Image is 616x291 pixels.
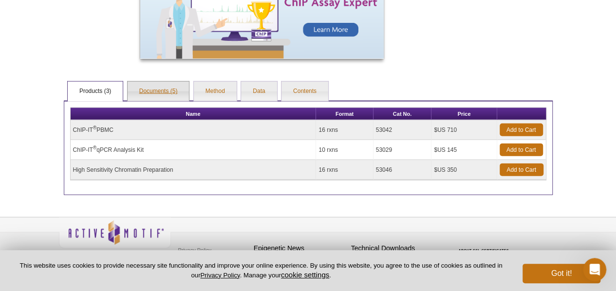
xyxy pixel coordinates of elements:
td: 53042 [373,120,432,140]
iframe: Intercom live chat [583,258,606,281]
a: Privacy Policy [200,272,240,279]
button: cookie settings [281,271,329,279]
p: This website uses cookies to provide necessary site functionality and improve your online experie... [16,261,506,280]
th: Cat No. [373,108,432,120]
th: Format [316,108,373,120]
td: 16 rxns [316,160,373,180]
sup: ® [93,125,96,130]
table: Click to Verify - This site chose Symantec SSL for secure e-commerce and confidential communicati... [448,235,522,256]
td: 10 rxns [316,140,373,160]
td: $US 710 [431,120,497,140]
td: 53046 [373,160,432,180]
td: ChIP-IT qPCR Analysis Kit [71,140,317,160]
button: Got it! [523,264,600,283]
td: 16 rxns [316,120,373,140]
a: Add to Cart [500,124,543,136]
a: Documents (5) [128,82,189,101]
sup: ® [93,145,96,150]
td: $US 145 [431,140,497,160]
img: Active Motif, [59,218,171,257]
td: ChIP-IT PBMC [71,120,317,140]
a: Add to Cart [500,144,543,156]
a: Data [241,82,277,101]
a: Products (3) [68,82,123,101]
td: $US 350 [431,160,497,180]
th: Name [71,108,317,120]
h4: Technical Downloads [351,244,444,253]
td: High Sensitivity Chromatin Preparation [71,160,317,180]
th: Price [431,108,497,120]
a: ABOUT SSL CERTIFICATES [458,249,509,252]
h4: Epigenetic News [254,244,346,253]
td: 53029 [373,140,432,160]
a: Privacy Policy [176,243,214,257]
a: Add to Cart [500,164,543,176]
a: Method [194,82,237,101]
a: Contents [281,82,328,101]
